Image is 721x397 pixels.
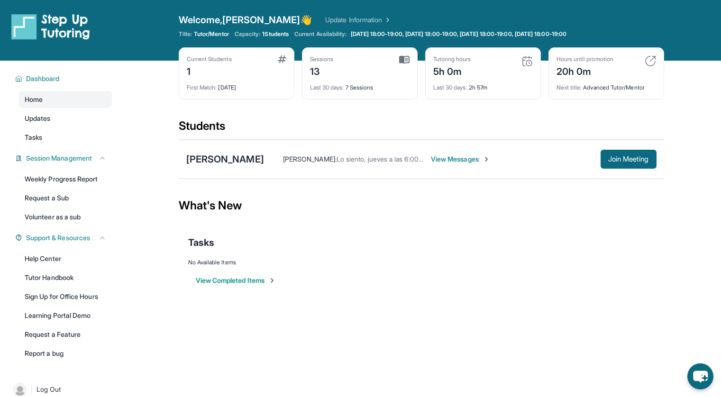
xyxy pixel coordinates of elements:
span: First Match : [187,84,217,91]
span: Updates [25,114,51,123]
div: No Available Items [188,259,655,266]
div: 5h 0m [433,63,471,78]
span: [DATE] 18:00-19:00, [DATE] 18:00-19:00, [DATE] 18:00-19:00, [DATE] 18:00-19:00 [351,30,566,38]
img: Chevron-Right [483,155,490,163]
div: 20h 0m [557,63,613,78]
div: Tutoring hours [433,55,471,63]
span: Last 30 days : [433,84,467,91]
a: Home [19,91,112,108]
a: [DATE] 18:00-19:00, [DATE] 18:00-19:00, [DATE] 18:00-19:00, [DATE] 18:00-19:00 [349,30,568,38]
span: Session Management [26,153,92,163]
span: Join Meeting [608,156,649,162]
a: Tutor Handbook [19,269,112,286]
div: What's New [179,185,664,226]
img: card [278,55,286,63]
span: [PERSON_NAME] : [283,155,337,163]
span: Tutor/Mentor [194,30,229,38]
img: card [645,55,656,67]
span: Support & Resources [26,233,90,243]
div: 13 [310,63,334,78]
button: Dashboard [22,74,106,83]
a: Report a bug [19,345,112,362]
div: Students [179,118,664,139]
img: card [521,55,533,67]
img: Chevron Right [382,15,392,25]
div: [PERSON_NAME] [186,153,264,166]
div: Current Students [187,55,232,63]
span: Log Out [37,385,61,394]
a: Learning Portal Demo [19,307,112,324]
span: Current Availability: [294,30,347,38]
div: 7 Sessions [310,78,410,91]
a: Help Center [19,250,112,267]
img: user-img [13,383,27,396]
span: Capacity: [235,30,261,38]
span: Dashboard [26,74,60,83]
span: Last 30 days : [310,84,344,91]
a: Update Information [325,15,392,25]
a: Request a Sub [19,189,112,207]
span: Tasks [25,133,42,142]
span: Tasks [188,236,214,249]
div: Hours until promotion [557,55,613,63]
button: View Completed Items [196,276,276,285]
span: Lo siento, jueves a las 6:00 p.m de le tarde [337,155,465,163]
a: Updates [19,110,112,127]
a: Tasks [19,129,112,146]
button: chat-button [687,363,713,389]
a: Volunteer as a sub [19,208,112,226]
div: Sessions [310,55,334,63]
div: [DATE] [187,78,286,91]
span: Welcome, [PERSON_NAME] 👋 [179,13,312,27]
img: card [399,55,410,64]
button: Session Management [22,153,106,163]
a: Weekly Progress Report [19,171,112,188]
div: 2h 57m [433,78,533,91]
button: Join Meeting [601,150,657,169]
span: View Messages [431,154,490,164]
span: Next title : [557,84,582,91]
span: Home [25,95,43,104]
div: Advanced Tutor/Mentor [557,78,656,91]
span: Title: [179,30,192,38]
a: Request a Feature [19,326,112,343]
img: logo [11,13,90,40]
div: 1 [187,63,232,78]
a: Sign Up for Office Hours [19,288,112,305]
span: 1 Students [262,30,289,38]
span: | [30,384,33,395]
button: Support & Resources [22,233,106,243]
